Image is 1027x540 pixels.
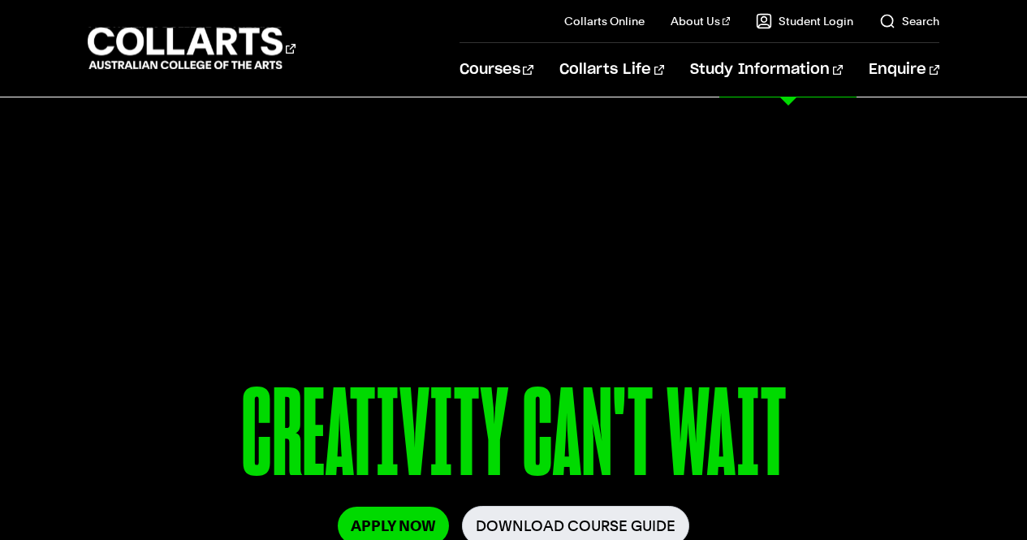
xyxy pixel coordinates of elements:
[869,43,939,97] a: Enquire
[690,43,843,97] a: Study Information
[88,372,940,506] p: CREATIVITY CAN'T WAIT
[564,13,645,29] a: Collarts Online
[559,43,664,97] a: Collarts Life
[756,13,853,29] a: Student Login
[879,13,939,29] a: Search
[460,43,533,97] a: Courses
[88,25,296,71] div: Go to homepage
[671,13,731,29] a: About Us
